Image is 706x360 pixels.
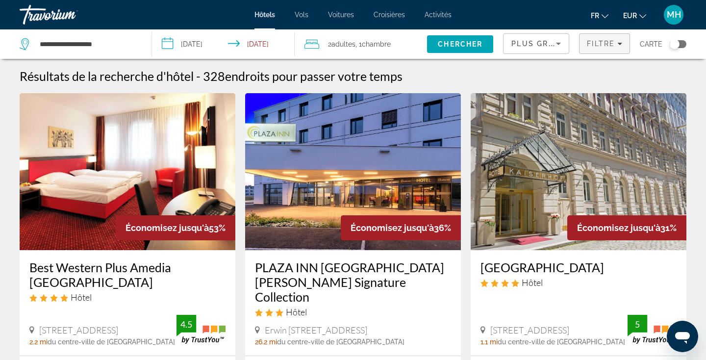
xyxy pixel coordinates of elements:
span: MH [667,10,681,20]
mat-select: Sort by [511,38,561,50]
span: 26.2 mi [255,338,277,346]
span: 2.2 mi [29,338,48,346]
a: Best Western Plus Amedia [GEOGRAPHIC_DATA] [29,260,226,289]
span: Plus grandes économies [511,40,629,48]
button: Select check in and out date [152,29,294,59]
div: 31% [567,215,686,240]
div: 36% [341,215,461,240]
button: Change language [591,8,608,23]
span: 2 [328,37,355,51]
div: 5 [628,318,647,330]
img: TrustYou guest rating badge [176,315,226,344]
span: Chambre [362,40,391,48]
div: 4.5 [176,318,196,330]
button: Filters [579,33,630,54]
a: Travorium [20,2,118,27]
span: Carte [640,37,662,51]
a: PLAZA INN [GEOGRAPHIC_DATA][PERSON_NAME] Signature Collection [255,260,451,304]
div: 4 star Hotel [480,277,677,288]
img: Hotel Kaiserhof Wien [471,93,686,250]
span: , 1 [355,37,391,51]
img: TrustYou guest rating badge [628,315,677,344]
span: [STREET_ADDRESS] [39,325,118,335]
iframe: Bouton de lancement de la fenêtre de messagerie [667,321,698,352]
button: Toggle map [662,40,686,49]
span: Filtre [587,40,615,48]
span: du centre-ville de [GEOGRAPHIC_DATA] [48,338,175,346]
span: Hôtel [286,307,307,317]
span: - [196,69,201,83]
button: User Menu [661,4,686,25]
span: du centre-ville de [GEOGRAPHIC_DATA] [498,338,625,346]
h1: Résultats de la recherche d'hôtel [20,69,194,83]
a: [GEOGRAPHIC_DATA] [480,260,677,275]
span: endroits pour passer votre temps [225,69,403,83]
div: 53% [116,215,235,240]
img: Best Western Plus Amedia Wien [20,93,235,250]
span: EUR [623,12,637,20]
a: Croisières [374,11,405,19]
a: Vols [295,11,308,19]
input: Search hotel destination [39,37,137,51]
span: Erwin [STREET_ADDRESS] [265,325,367,335]
img: PLAZA INN Wiener Neustadt BW Signature Collection [245,93,461,250]
span: 1.1 mi [480,338,498,346]
span: Économisez jusqu'à [577,223,660,233]
span: du centre-ville de [GEOGRAPHIC_DATA] [277,338,404,346]
span: Économisez jusqu'à [351,223,434,233]
h2: 328 [203,69,403,83]
button: Search [427,35,493,53]
a: Voitures [328,11,354,19]
span: Économisez jusqu'à [126,223,209,233]
a: Activités [425,11,452,19]
span: Chercher [438,40,482,48]
span: fr [591,12,599,20]
button: Travelers: 2 adults, 0 children [295,29,427,59]
span: Hôtel [71,292,92,303]
a: Hôtels [254,11,275,19]
span: Adultes [331,40,355,48]
span: [STREET_ADDRESS] [490,325,569,335]
button: Change currency [623,8,646,23]
div: 4 star Hotel [29,292,226,303]
div: 3 star Hotel [255,307,451,317]
span: Hôtel [522,277,543,288]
